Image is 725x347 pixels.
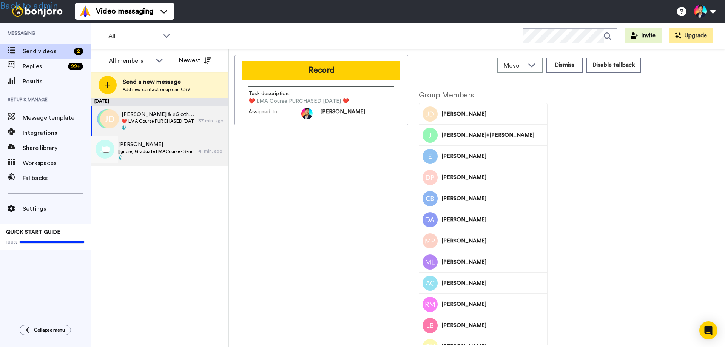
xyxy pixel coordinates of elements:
[23,143,91,153] span: Share library
[441,258,545,266] span: [PERSON_NAME]
[423,297,438,312] img: Image of Rebecca Marshall
[91,98,228,106] div: [DATE]
[6,230,60,235] span: QUICK START GUIDE
[423,276,438,291] img: Image of Annie Chia
[23,113,91,122] span: Message template
[423,128,438,143] img: Image of Jeanne+Bovenkerk
[68,63,83,70] div: 99 +
[423,191,438,206] img: Image of Catherine Buckley
[23,62,65,71] span: Replies
[23,174,91,183] span: Fallbacks
[34,327,65,333] span: Collapse menu
[441,216,545,224] span: [PERSON_NAME]
[586,58,641,73] button: Disable fallback
[546,58,583,73] button: Dismiss
[6,239,18,245] span: 100%
[301,108,313,119] img: ffa09536-0372-4512-8edd-a2a4b548861d-1722518563.jpg
[23,128,91,137] span: Integrations
[23,204,91,213] span: Settings
[423,233,438,248] img: Image of Marilyn Pettigrew
[504,61,524,70] span: Move
[198,118,225,124] div: 37 min. ago
[441,153,545,160] span: [PERSON_NAME]
[441,195,545,202] span: [PERSON_NAME]
[441,110,545,118] span: [PERSON_NAME]
[97,109,116,128] img: e.png
[198,148,225,154] div: 41 min. ago
[248,90,301,97] span: Task description :
[23,47,71,56] span: Send videos
[419,91,548,99] h2: Group Members
[441,322,545,329] span: [PERSON_NAME]
[441,131,545,139] span: [PERSON_NAME]+[PERSON_NAME]
[423,106,438,122] img: Image of Jonathan Durrant
[79,5,91,17] img: vm-color.svg
[122,111,194,118] span: [PERSON_NAME] & 26 others
[109,56,152,65] div: All members
[96,6,153,17] span: Video messaging
[625,28,662,43] button: Invite
[320,108,365,119] span: [PERSON_NAME]
[98,109,117,128] img: j.png
[441,174,545,181] span: [PERSON_NAME]
[20,325,71,335] button: Collapse menu
[669,28,713,43] button: Upgrade
[123,86,190,93] span: Add new contact or upload CSV
[23,77,91,86] span: Results
[423,318,438,333] img: Image of Lisa Bernard
[441,237,545,245] span: [PERSON_NAME]
[242,61,400,80] button: Record
[441,279,545,287] span: [PERSON_NAME]
[23,159,91,168] span: Workspaces
[248,97,349,105] span: ❤️️ LMA Course PURCHASED [DATE] ❤️️
[118,148,194,154] span: [Ignore] Graduate LMACourse - Send Fallback Video [DATE]
[123,77,190,86] span: Send a new message
[122,118,194,124] span: ❤️️ LMA Course PURCHASED [DATE] ❤️️
[118,141,194,148] span: [PERSON_NAME]
[423,212,438,227] img: Image of Donald Allison
[423,170,438,185] img: Image of Dennis Pryce
[108,32,159,41] span: All
[173,53,217,68] button: Newest
[100,109,119,128] img: jd.png
[441,301,545,308] span: [PERSON_NAME]
[423,254,438,270] img: Image of Mary Lee
[248,108,301,119] span: Assigned to:
[423,149,438,164] img: Image of Edgar
[699,321,717,339] div: Open Intercom Messenger
[74,48,83,55] div: 2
